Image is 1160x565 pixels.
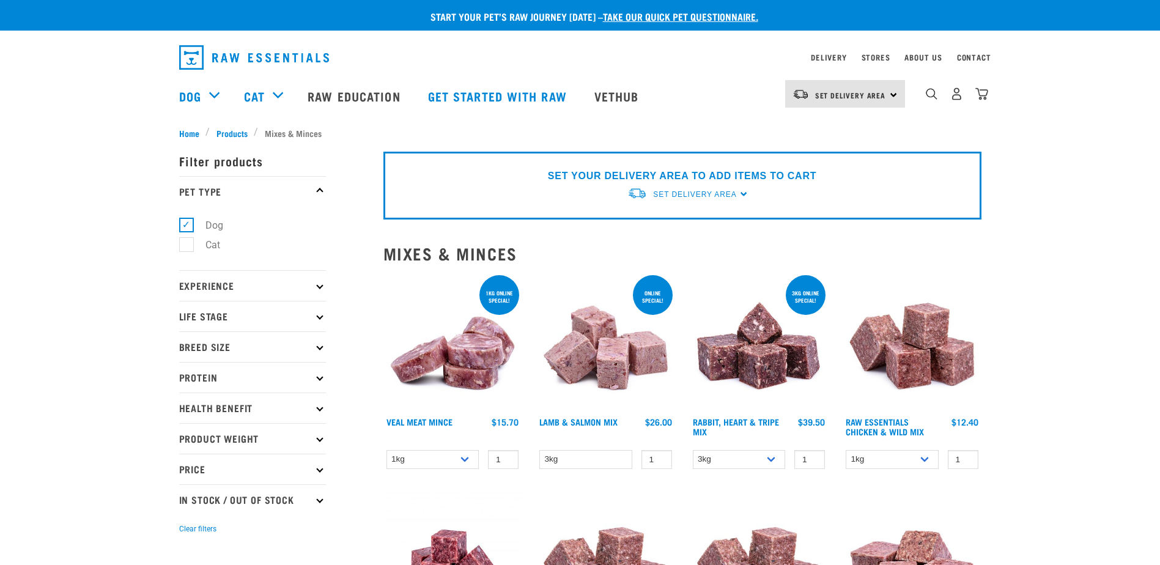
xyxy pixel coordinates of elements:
[179,331,326,362] p: Breed Size
[603,13,758,19] a: take our quick pet questionnaire.
[653,190,736,199] span: Set Delivery Area
[633,284,673,309] div: ONLINE SPECIAL!
[179,393,326,423] p: Health Benefit
[386,419,453,424] a: Veal Meat Mince
[548,169,816,183] p: SET YOUR DELIVERY AREA TO ADD ITEMS TO CART
[492,417,519,427] div: $15.70
[815,93,886,97] span: Set Delivery Area
[186,218,228,233] label: Dog
[179,45,329,70] img: Raw Essentials Logo
[186,237,225,253] label: Cat
[582,72,654,120] a: Vethub
[846,419,924,434] a: Raw Essentials Chicken & Wild Mix
[416,72,582,120] a: Get started with Raw
[179,301,326,331] p: Life Stage
[179,270,326,301] p: Experience
[645,417,672,427] div: $26.00
[862,55,890,59] a: Stores
[539,419,618,424] a: Lamb & Salmon Mix
[690,273,829,412] img: 1175 Rabbit Heart Tripe Mix 01
[957,55,991,59] a: Contact
[950,87,963,100] img: user.png
[295,72,415,120] a: Raw Education
[786,284,826,309] div: 3kg online special!
[244,87,265,105] a: Cat
[488,450,519,469] input: 1
[179,362,326,393] p: Protein
[948,450,978,469] input: 1
[975,87,988,100] img: home-icon@2x.png
[536,273,675,412] img: 1029 Lamb Salmon Mix 01
[951,417,978,427] div: $12.40
[179,146,326,176] p: Filter products
[179,176,326,207] p: Pet Type
[179,523,216,534] button: Clear filters
[179,127,199,139] span: Home
[383,273,522,412] img: 1160 Veal Meat Mince Medallions 01
[179,484,326,515] p: In Stock / Out Of Stock
[383,244,981,263] h2: Mixes & Minces
[169,40,991,75] nav: dropdown navigation
[179,87,201,105] a: Dog
[811,55,846,59] a: Delivery
[479,284,519,309] div: 1kg online special!
[794,450,825,469] input: 1
[798,417,825,427] div: $39.50
[627,187,647,200] img: van-moving.png
[641,450,672,469] input: 1
[904,55,942,59] a: About Us
[926,88,937,100] img: home-icon-1@2x.png
[210,127,254,139] a: Products
[179,127,206,139] a: Home
[843,273,981,412] img: Pile Of Cubed Chicken Wild Meat Mix
[179,423,326,454] p: Product Weight
[179,127,981,139] nav: breadcrumbs
[792,89,809,100] img: van-moving.png
[179,454,326,484] p: Price
[693,419,779,434] a: Rabbit, Heart & Tripe Mix
[216,127,248,139] span: Products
